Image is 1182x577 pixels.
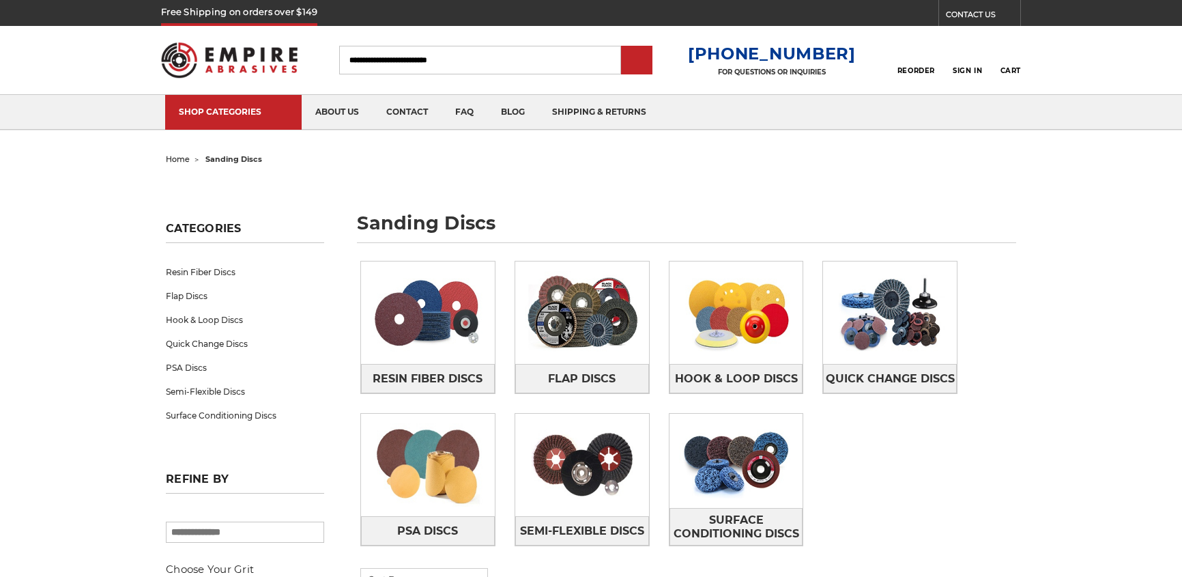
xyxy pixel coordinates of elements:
[166,284,324,308] a: Flap Discs
[515,516,649,546] a: Semi-Flexible Discs
[675,367,798,391] span: Hook & Loop Discs
[487,95,538,130] a: blog
[166,154,190,164] a: home
[897,66,935,75] span: Reorder
[302,95,373,130] a: about us
[373,367,482,391] span: Resin Fiber Discs
[688,68,856,76] p: FOR QUESTIONS OR INQUIRIES
[161,33,298,87] img: Empire Abrasives
[623,47,650,74] input: Submit
[669,508,803,546] a: Surface Conditioning Discs
[548,367,616,391] span: Flap Discs
[361,516,495,546] a: PSA Discs
[670,509,803,546] span: Surface Conditioning Discs
[166,332,324,356] a: Quick Change Discs
[538,95,660,130] a: shipping & returns
[166,473,324,494] h5: Refine by
[515,262,649,364] img: Flap Discs
[688,44,856,64] a: [PHONE_NUMBER]
[826,367,955,391] span: Quick Change Discs
[946,7,1020,26] a: CONTACT US
[166,308,324,332] a: Hook & Loop Discs
[669,414,803,508] img: Surface Conditioning Discs
[179,107,288,117] div: SHOP CATEGORIES
[953,66,982,75] span: Sign In
[515,364,649,393] a: Flap Discs
[823,364,957,393] a: Quick Change Discs
[669,364,803,393] a: Hook & Loop Discs
[361,262,495,364] img: Resin Fiber Discs
[515,414,649,516] img: Semi-Flexible Discs
[166,380,324,404] a: Semi-Flexible Discs
[823,262,957,364] img: Quick Change Discs
[205,154,262,164] span: sanding discs
[669,262,803,364] img: Hook & Loop Discs
[1000,66,1021,75] span: Cart
[1000,45,1021,75] a: Cart
[397,520,458,543] span: PSA Discs
[361,414,495,516] img: PSA Discs
[897,45,935,74] a: Reorder
[166,260,324,284] a: Resin Fiber Discs
[357,214,1016,243] h1: sanding discs
[373,95,442,130] a: contact
[442,95,487,130] a: faq
[520,520,644,543] span: Semi-Flexible Discs
[166,222,324,243] h5: Categories
[166,356,324,380] a: PSA Discs
[166,404,324,427] a: Surface Conditioning Discs
[361,364,495,393] a: Resin Fiber Discs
